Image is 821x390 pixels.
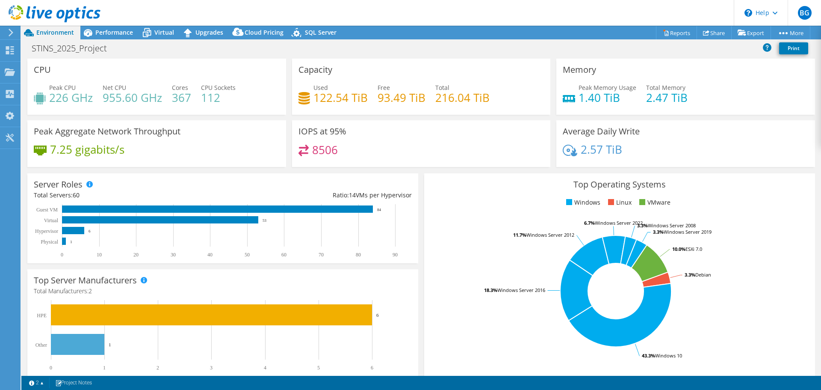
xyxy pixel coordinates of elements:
span: Peak Memory Usage [579,83,636,92]
tspan: Windows Server 2019 [664,229,712,235]
span: CPU Sockets [201,83,236,92]
text: 0 [50,365,52,371]
a: Print [779,42,808,54]
text: 6 [376,313,379,318]
tspan: ESXi 7.0 [685,246,702,252]
span: BG [798,6,812,20]
tspan: 3.3% [653,229,664,235]
text: Guest VM [36,207,58,213]
h3: Capacity [298,65,332,74]
text: 80 [356,252,361,258]
span: Upgrades [195,28,223,36]
text: HPE [37,313,47,319]
tspan: Windows Server 2008 [648,222,696,229]
tspan: 18.3% [484,287,497,293]
text: Physical [41,239,58,245]
a: Reports [656,26,697,39]
tspan: 3.3% [637,222,648,229]
a: Project Notes [49,378,98,388]
text: 10 [97,252,102,258]
a: Share [697,26,732,39]
text: 30 [171,252,176,258]
h4: 226 GHz [49,93,93,102]
h3: CPU [34,65,51,74]
text: 6 [89,229,91,233]
tspan: Windows Server 2012 [526,232,574,238]
span: 2 [89,287,92,295]
text: 4 [264,365,266,371]
text: 0 [61,252,63,258]
text: 70 [319,252,324,258]
span: Used [313,83,328,92]
text: 40 [207,252,213,258]
text: Other [35,342,47,348]
h4: 112 [201,93,236,102]
span: Environment [36,28,74,36]
a: Export [731,26,771,39]
span: Peak CPU [49,83,76,92]
text: 1 [103,365,106,371]
span: Total Memory [646,83,685,92]
h4: 1.40 TiB [579,93,636,102]
text: 6 [371,365,373,371]
h3: Memory [563,65,596,74]
a: 2 [23,378,50,388]
h3: Top Server Manufacturers [34,276,137,285]
h4: 2.47 TiB [646,93,688,102]
h4: Total Manufacturers: [34,286,412,296]
h4: 367 [172,93,191,102]
svg: \n [744,9,752,17]
tspan: Windows Server 2016 [497,287,545,293]
span: Cloud Pricing [245,28,284,36]
text: 84 [377,208,381,212]
h4: 2.57 TiB [581,145,622,154]
tspan: Windows Server 2022 [595,220,643,226]
span: Virtual [154,28,174,36]
div: Total Servers: [34,191,223,200]
h4: 122.54 TiB [313,93,368,102]
tspan: 10.0% [672,246,685,252]
h3: Server Roles [34,180,83,189]
span: Performance [95,28,133,36]
a: More [771,26,810,39]
span: SQL Server [305,28,337,36]
h4: 93.49 TiB [378,93,425,102]
tspan: 6.7% [584,220,595,226]
h3: IOPS at 95% [298,127,346,136]
tspan: Debian [695,271,711,278]
span: Free [378,83,390,92]
text: 90 [393,252,398,258]
li: Linux [606,198,632,207]
span: 14 [349,191,356,199]
h4: 216.04 TiB [435,93,490,102]
li: VMware [637,198,670,207]
span: Cores [172,83,188,92]
span: Net CPU [103,83,126,92]
li: Windows [564,198,600,207]
tspan: Windows 10 [655,352,682,359]
text: 60 [281,252,286,258]
text: 50 [245,252,250,258]
text: 5 [317,365,320,371]
span: 60 [73,191,80,199]
tspan: 43.3% [642,352,655,359]
tspan: 11.7% [513,232,526,238]
h1: STINS_2025_Project [28,44,120,53]
h4: 8506 [312,145,338,155]
tspan: 3.3% [685,271,695,278]
h3: Top Operating Systems [431,180,809,189]
text: 1 [109,342,111,347]
h4: 955.60 GHz [103,93,162,102]
text: Virtual [44,217,59,223]
text: Hypervisor [35,228,58,234]
h3: Peak Aggregate Network Throughput [34,127,180,136]
h4: 7.25 gigabits/s [50,145,124,154]
span: Total [435,83,449,92]
text: 20 [133,252,139,258]
text: 1 [70,240,72,244]
h3: Average Daily Write [563,127,640,136]
div: Ratio: VMs per Hypervisor [223,191,412,200]
text: 2 [157,365,159,371]
text: 3 [210,365,213,371]
text: 53 [263,218,267,223]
